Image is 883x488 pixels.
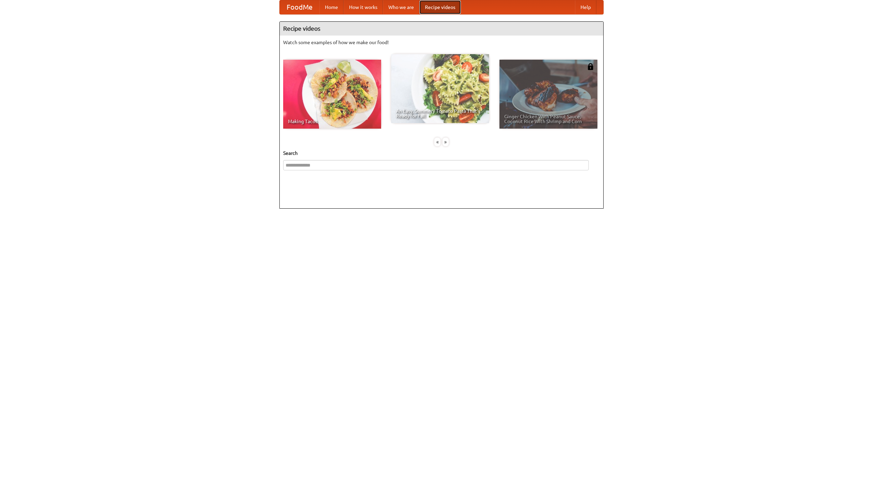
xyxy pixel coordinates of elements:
span: An Easy, Summery Tomato Pasta That's Ready for Fall [396,109,484,118]
a: FoodMe [280,0,319,14]
p: Watch some examples of how we make our food! [283,39,600,46]
img: 483408.png [587,63,594,70]
a: How it works [344,0,383,14]
div: » [443,138,449,146]
a: Help [575,0,596,14]
h5: Search [283,150,600,157]
a: An Easy, Summery Tomato Pasta That's Ready for Fall [391,54,489,123]
div: « [434,138,440,146]
h4: Recipe videos [280,22,603,36]
a: Recipe videos [419,0,461,14]
a: Home [319,0,344,14]
a: Making Tacos [283,60,381,129]
span: Making Tacos [288,119,376,124]
a: Who we are [383,0,419,14]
